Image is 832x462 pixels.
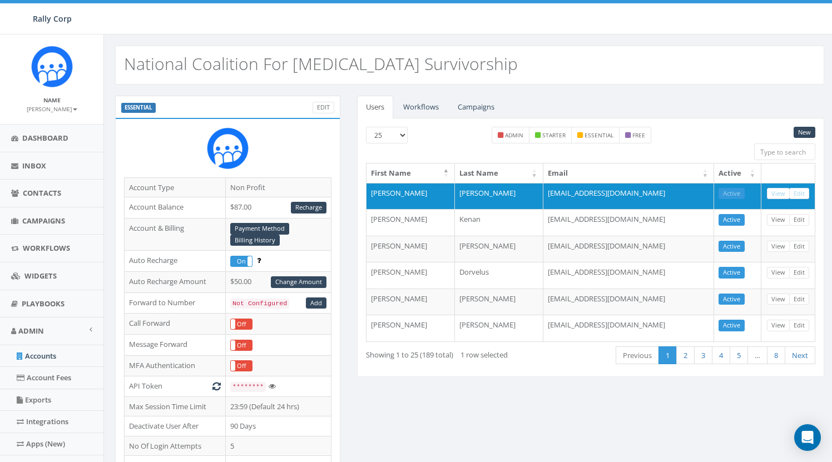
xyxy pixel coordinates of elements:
div: OnOff [230,360,252,371]
th: Last Name: activate to sort column ascending [455,163,543,183]
a: Edit [789,320,809,331]
td: API Token [125,376,226,397]
td: Message Forward [125,334,226,355]
th: Active: activate to sort column ascending [714,163,761,183]
small: starter [542,131,566,139]
td: Account Balance [125,197,226,218]
span: Contacts [23,188,61,198]
h2: National Coalition For [MEDICAL_DATA] Survivorship [124,54,518,73]
a: New [794,127,815,138]
div: OnOff [230,256,252,267]
a: View [767,267,790,279]
td: [EMAIL_ADDRESS][DOMAIN_NAME] [543,289,714,315]
a: Edit [789,188,809,200]
input: Type to search [754,143,815,160]
small: [PERSON_NAME] [27,105,77,113]
a: Active [719,267,745,279]
a: Edit [789,267,809,279]
td: [PERSON_NAME] [455,289,543,315]
td: [PERSON_NAME] [455,315,543,341]
td: MFA Authentication [125,355,226,376]
td: 23:59 (Default 24 hrs) [225,396,331,416]
a: View [767,320,790,331]
td: Kenan [455,209,543,236]
a: Edit [313,102,334,113]
td: [PERSON_NAME] [455,183,543,210]
a: 2 [676,346,695,365]
td: Max Session Time Limit [125,396,226,416]
a: Recharge [291,202,326,213]
a: Active [719,294,745,305]
td: [EMAIL_ADDRESS][DOMAIN_NAME] [543,209,714,236]
span: Workflows [23,243,70,253]
img: Rally_Corp_Logo_1.png [207,127,249,169]
td: $50.00 [225,271,331,292]
div: Open Intercom Messenger [794,424,821,451]
td: [EMAIL_ADDRESS][DOMAIN_NAME] [543,183,714,210]
small: admin [505,131,523,139]
span: Campaigns [22,216,65,226]
a: Users [357,96,393,118]
img: Icon_1.png [31,46,73,87]
a: View [767,294,790,305]
span: Widgets [24,271,57,281]
a: 3 [694,346,712,365]
a: Billing History [230,235,280,246]
a: Next [785,346,815,365]
a: Edit [789,294,809,305]
a: 1 [658,346,677,365]
td: [PERSON_NAME] [367,183,455,210]
span: Inbox [22,161,46,171]
td: Forward to Number [125,292,226,314]
a: Active [719,320,745,331]
a: 4 [712,346,730,365]
a: Active [719,241,745,252]
td: Account Type [125,177,226,197]
td: 90 Days [225,416,331,436]
td: Auto Recharge [125,251,226,272]
a: [PERSON_NAME] [27,103,77,113]
a: Payment Method [230,223,289,235]
a: 8 [767,346,785,365]
span: 1 row selected [460,350,508,360]
a: Change Amount [271,276,326,288]
th: Email: activate to sort column ascending [543,163,714,183]
a: View [767,241,790,252]
td: [PERSON_NAME] [367,315,455,341]
a: Add [306,297,326,309]
label: Off [231,319,252,329]
td: Dorvelus [455,262,543,289]
a: View [767,188,790,200]
td: [EMAIL_ADDRESS][DOMAIN_NAME] [543,262,714,289]
label: ESSENTIAL [121,103,156,113]
a: Workflows [394,96,448,118]
th: First Name: activate to sort column descending [367,163,455,183]
span: Playbooks [22,299,65,309]
td: [PERSON_NAME] [367,209,455,236]
td: [PERSON_NAME] [367,262,455,289]
td: Call Forward [125,314,226,335]
td: [PERSON_NAME] [367,289,455,315]
i: Generate New Token [212,382,221,390]
label: Off [231,340,252,350]
td: No Of Login Attempts [125,436,226,456]
div: Showing 1 to 25 (189 total) [366,345,543,360]
td: $87.00 [225,197,331,218]
td: Non Profit [225,177,331,197]
span: Admin [18,326,44,336]
a: 5 [730,346,748,365]
td: Auto Recharge Amount [125,271,226,292]
a: Campaigns [449,96,503,118]
a: View [767,214,790,226]
span: Enable to prevent campaign failure. [257,255,261,265]
td: [EMAIL_ADDRESS][DOMAIN_NAME] [543,236,714,262]
a: Edit [789,241,809,252]
a: Edit [789,214,809,226]
a: Active [719,214,745,226]
a: Active [719,188,745,200]
small: free [632,131,645,139]
a: … [747,346,767,365]
td: Deactivate User After [125,416,226,436]
td: [EMAIL_ADDRESS][DOMAIN_NAME] [543,315,714,341]
label: On [231,256,252,266]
